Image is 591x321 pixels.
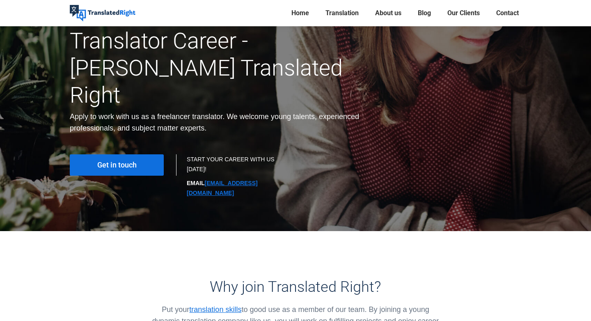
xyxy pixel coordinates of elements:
a: Translation [323,7,361,19]
a: Contact [494,7,521,19]
a: translation skills [189,305,241,314]
h1: Translator Career - [PERSON_NAME] Translated Right [70,28,367,109]
strong: EMAIL [187,180,258,196]
span: Blog [418,9,431,17]
a: Get in touch [70,154,164,176]
div: Apply to work with us as a freelancer translator. We welcome young talents, experienced professio... [70,111,367,134]
span: Translation [325,9,359,17]
div: START YOUR CAREER WITH US [DATE]! [187,154,287,198]
span: Get in touch [97,161,137,169]
span: Our Clients [447,9,480,17]
a: Our Clients [445,7,482,19]
span: About us [375,9,401,17]
span: Contact [496,9,519,17]
a: Blog [415,7,433,19]
span: Home [291,9,309,17]
a: Home [289,7,312,19]
a: [EMAIL_ADDRESS][DOMAIN_NAME] [187,180,258,196]
h3: Why join Translated Right? [147,278,444,296]
img: Translated Right [70,5,135,21]
a: About us [373,7,404,19]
